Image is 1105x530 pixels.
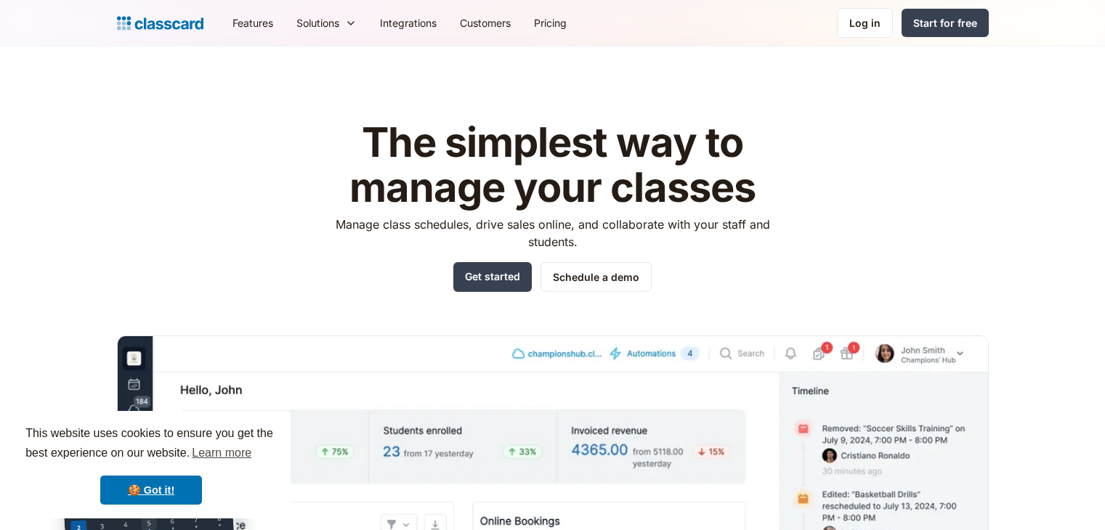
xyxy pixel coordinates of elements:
a: dismiss cookie message [100,476,202,505]
a: Schedule a demo [541,262,652,292]
div: Start for free [913,15,977,30]
p: Manage class schedules, drive sales online, and collaborate with your staff and students. [322,216,783,250]
span: This website uses cookies to ensure you get the best experience on our website. [25,425,277,464]
a: learn more about cookies [190,442,254,464]
a: Pricing [522,7,578,39]
a: Start for free [902,9,989,37]
a: Log in [837,8,893,38]
div: Solutions [285,7,368,39]
h1: The simplest way to manage your classes [322,121,783,210]
div: Solutions [296,15,339,30]
div: cookieconsent [12,411,291,518]
a: Features [221,7,285,39]
a: home [117,13,203,33]
a: Integrations [368,7,448,39]
a: Get started [453,262,532,292]
a: Customers [448,7,522,39]
div: Log in [849,15,881,30]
